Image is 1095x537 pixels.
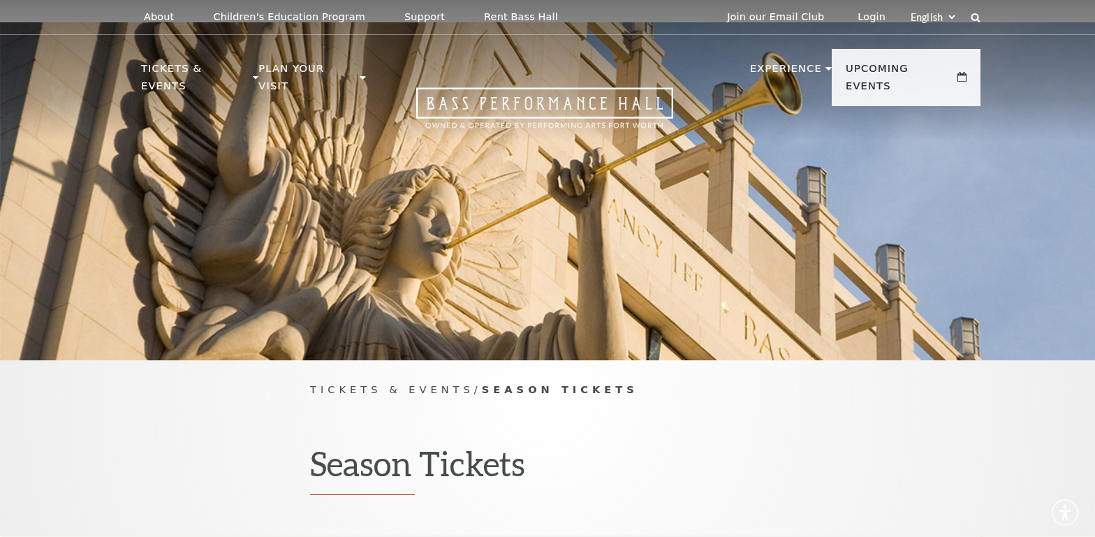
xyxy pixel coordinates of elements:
p: / [310,381,785,399]
p: Tickets & Events [141,60,249,103]
span: Season Tickets [482,383,638,395]
p: Experience [750,60,822,85]
p: About [144,11,174,23]
p: Upcoming Events [846,60,954,103]
p: Plan Your Visit [258,60,356,103]
p: Support [404,11,445,23]
h1: Season Tickets [310,443,785,495]
p: Rent Bass Hall [484,11,558,23]
select: Select: [908,10,957,24]
p: Children's Education Program [213,11,365,23]
span: Tickets & Events [310,383,474,395]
